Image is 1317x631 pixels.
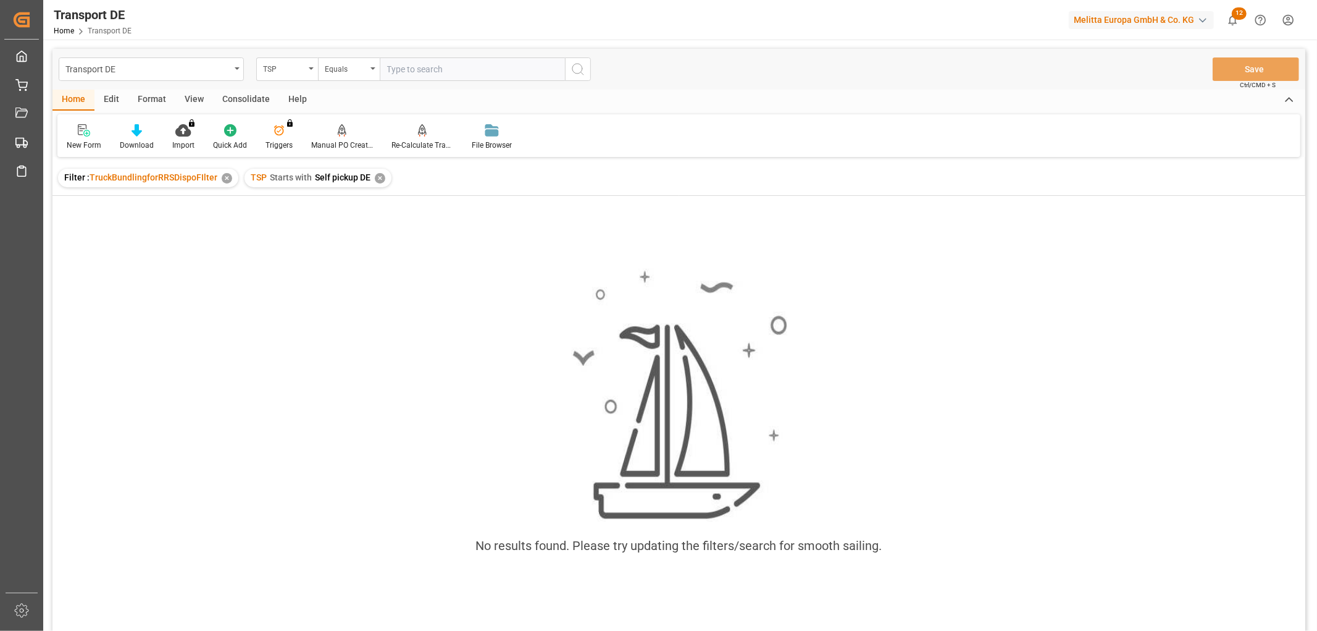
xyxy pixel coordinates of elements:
[65,61,230,76] div: Transport DE
[472,140,512,151] div: File Browser
[59,57,244,81] button: open menu
[1232,7,1247,20] span: 12
[54,6,132,24] div: Transport DE
[120,140,154,151] div: Download
[315,172,370,182] span: Self pickup DE
[1213,57,1299,81] button: Save
[391,140,453,151] div: Re-Calculate Transport Costs
[90,172,217,182] span: TruckBundlingforRRSDispoFIlter
[565,57,591,81] button: search button
[256,57,318,81] button: open menu
[213,90,279,111] div: Consolidate
[1240,80,1276,90] span: Ctrl/CMD + S
[270,172,312,182] span: Starts with
[279,90,316,111] div: Help
[380,57,565,81] input: Type to search
[325,61,367,75] div: Equals
[1247,6,1274,34] button: Help Center
[311,140,373,151] div: Manual PO Creation
[375,173,385,184] div: ✕
[94,90,128,111] div: Edit
[318,57,380,81] button: open menu
[213,140,247,151] div: Quick Add
[52,90,94,111] div: Home
[263,61,305,75] div: TSP
[251,172,267,182] span: TSP
[67,140,101,151] div: New Form
[1069,11,1214,29] div: Melitta Europa GmbH & Co. KG
[175,90,213,111] div: View
[571,269,787,521] img: smooth_sailing.jpeg
[54,27,74,35] a: Home
[1069,8,1219,32] button: Melitta Europa GmbH & Co. KG
[222,173,232,184] div: ✕
[128,90,175,111] div: Format
[476,536,882,555] div: No results found. Please try updating the filters/search for smooth sailing.
[64,172,90,182] span: Filter :
[1219,6,1247,34] button: show 12 new notifications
